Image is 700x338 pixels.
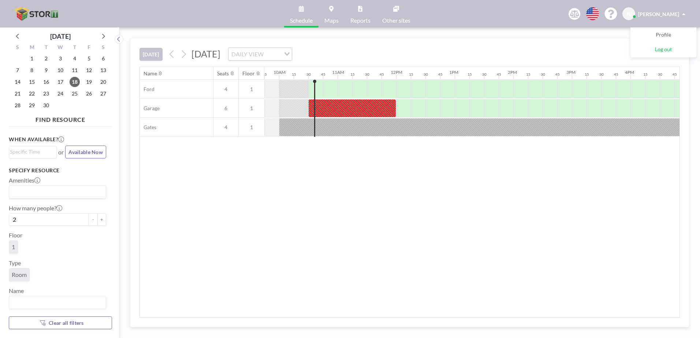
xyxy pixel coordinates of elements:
div: 45 [262,72,267,77]
span: Saturday, September 13, 2025 [98,65,108,75]
div: 30 [658,72,662,77]
div: 15 [409,72,413,77]
span: Maps [324,18,339,23]
div: 2PM [508,70,517,75]
div: Floor [242,70,255,77]
label: Name [9,287,24,294]
span: Saturday, September 20, 2025 [98,77,108,87]
div: T [39,43,53,53]
div: 1PM [449,70,458,75]
span: Ford [140,86,154,93]
span: Tuesday, September 2, 2025 [41,53,51,64]
div: 15 [526,72,530,77]
div: F [82,43,96,53]
div: 30 [424,72,428,77]
span: Reports [350,18,371,23]
div: 15 [585,72,589,77]
span: Tuesday, September 30, 2025 [41,100,51,110]
span: Friday, September 12, 2025 [84,65,94,75]
div: 15 [643,72,648,77]
input: Search for option [10,187,102,197]
span: Sunday, September 7, 2025 [12,65,23,75]
img: organization-logo [12,7,62,21]
div: 3PM [566,70,576,75]
div: 12PM [391,70,402,75]
div: T [67,43,82,53]
div: 30 [541,72,545,77]
div: S [11,43,25,53]
div: 45 [673,72,677,77]
span: Schedule [290,18,313,23]
span: Wednesday, September 3, 2025 [55,53,66,64]
span: Monday, September 1, 2025 [27,53,37,64]
div: 11AM [332,70,344,75]
div: 15 [468,72,472,77]
div: 45 [321,72,325,77]
label: Type [9,259,21,267]
span: [PERSON_NAME] [638,11,679,17]
div: S [96,43,110,53]
span: Wednesday, September 24, 2025 [55,89,66,99]
span: Thursday, September 18, 2025 [70,77,80,87]
span: Clear all filters [49,320,84,326]
span: JU [626,11,632,17]
span: Thursday, September 11, 2025 [70,65,80,75]
span: Tuesday, September 9, 2025 [41,65,51,75]
span: Monday, September 8, 2025 [27,65,37,75]
div: [DATE] [50,31,71,41]
span: Gates [140,124,156,131]
span: Saturday, September 27, 2025 [98,89,108,99]
span: Monday, September 15, 2025 [27,77,37,87]
span: or [58,149,64,156]
span: Thursday, September 25, 2025 [70,89,80,99]
span: Sunday, September 21, 2025 [12,89,23,99]
div: Search for option [228,48,292,60]
div: 4PM [625,70,634,75]
div: Search for option [9,146,56,157]
span: Saturday, September 6, 2025 [98,53,108,64]
span: 1 [239,86,264,93]
span: Tuesday, September 23, 2025 [41,89,51,99]
div: 30 [482,72,487,77]
button: Available Now [65,146,106,158]
div: 45 [555,72,560,77]
button: Clear all filters [9,316,112,329]
div: 45 [614,72,618,77]
label: Amenities [9,177,40,184]
span: Friday, September 5, 2025 [84,53,94,64]
span: Thursday, September 4, 2025 [70,53,80,64]
div: 30 [306,72,311,77]
span: Wednesday, September 10, 2025 [55,65,66,75]
h3: Specify resource [9,167,106,174]
input: Search for option [266,49,280,59]
input: Search for option [10,148,52,156]
div: 15 [292,72,296,77]
span: Available Now [68,149,103,155]
span: Profile [656,31,671,39]
span: Wednesday, September 17, 2025 [55,77,66,87]
span: 1 [239,105,264,112]
div: M [25,43,39,53]
span: Sunday, September 28, 2025 [12,100,23,110]
span: Tuesday, September 16, 2025 [41,77,51,87]
span: Monday, September 22, 2025 [27,89,37,99]
input: Search for option [10,298,102,307]
div: Seats [217,70,229,77]
span: Garage [140,105,160,112]
a: Log out [631,42,696,57]
button: [DATE] [139,48,163,61]
span: Room [12,271,27,278]
h4: FIND RESOURCE [9,113,112,123]
span: [DATE] [191,48,220,59]
div: 45 [380,72,384,77]
div: 30 [365,72,369,77]
span: Sunday, September 14, 2025 [12,77,23,87]
div: 30 [599,72,604,77]
span: 4 [213,124,238,131]
span: Other sites [382,18,410,23]
span: Monday, September 29, 2025 [27,100,37,110]
span: 1 [239,124,264,131]
div: 15 [350,72,355,77]
span: DAILY VIEW [230,49,265,59]
button: - [89,213,97,226]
